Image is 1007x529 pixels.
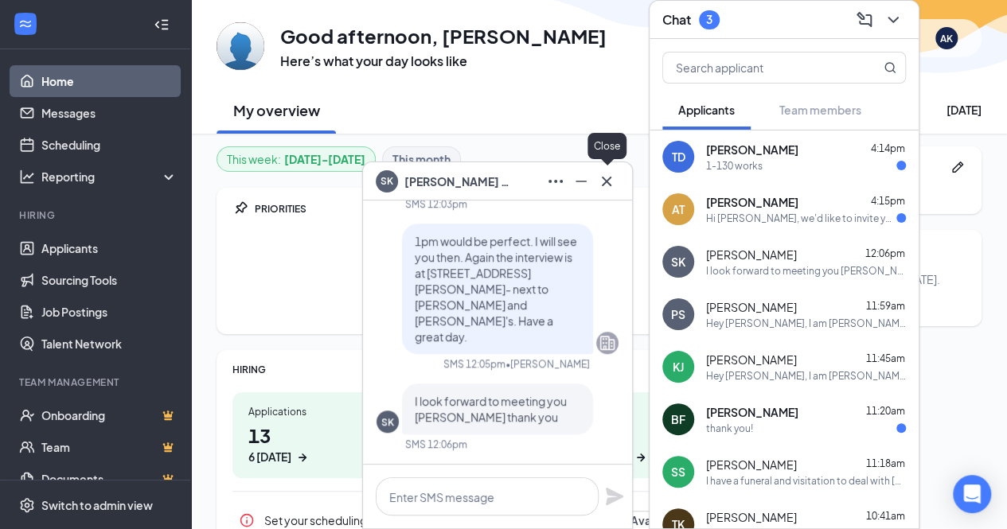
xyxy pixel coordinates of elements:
span: 11:18am [866,457,905,469]
a: OnboardingCrown [41,399,178,431]
div: AT [672,201,685,217]
a: Applications136 [DATE]ArrowRight [232,392,388,478]
input: Search applicant [663,53,852,83]
div: PS [671,306,685,322]
span: [PERSON_NAME] [706,247,797,263]
div: Hey [PERSON_NAME], I am [PERSON_NAME] the GM at Mr. Splash at [STREET_ADDRESS][PERSON_NAME]- I wa... [706,369,906,383]
div: [DATE] [947,102,982,118]
div: Reporting [41,169,178,185]
div: Close [587,133,626,159]
svg: ComposeMessage [855,10,874,29]
span: [PERSON_NAME] Kaioula [404,173,516,190]
div: Hi [PERSON_NAME], we'd like to invite you to a meeting with Mr. Splash Car Wash for Membership Su... [706,212,896,225]
span: [PERSON_NAME] [706,457,797,473]
div: Applications [248,405,373,418]
div: I look forward to meeting you [PERSON_NAME] thank you [706,264,906,278]
a: Job Postings [41,296,178,328]
a: TeamCrown [41,431,178,463]
a: Messages [41,97,178,129]
svg: Company [598,333,617,352]
span: 10:41am [866,510,905,522]
a: Scheduling [41,129,178,161]
div: Open Intercom Messenger [953,475,991,513]
div: KJ [673,359,684,375]
div: This week : [227,150,365,168]
div: 1-130 works [706,159,763,173]
span: I look forward to meeting you [PERSON_NAME] thank you [415,394,567,424]
div: SMS 12:03pm [405,197,467,211]
a: Sourcing Tools [41,264,178,296]
svg: Cross [597,172,616,191]
h2: My overview [233,100,320,120]
span: 4:15pm [871,195,905,207]
div: SK [381,415,394,429]
div: I have a funeral and visitation to deal with [DATE]/[DATE] morning/early afternoon. I could possi... [706,474,906,488]
a: Talent Network [41,328,178,360]
div: TD [672,149,685,165]
button: Cross [594,169,619,194]
span: 11:59am [866,300,905,312]
span: 11:45am [866,352,905,364]
div: HIRING [232,363,727,376]
div: Set your scheduling availability to ensure interviews can be set up [264,512,587,528]
span: [PERSON_NAME] [706,352,797,368]
div: Hey [PERSON_NAME], I am [PERSON_NAME] the GM at Mr. Splash at [STREET_ADDRESS][PERSON_NAME]- I wa... [706,317,906,330]
svg: Info [239,512,255,528]
div: Switch to admin view [41,497,153,513]
svg: Plane [605,487,624,506]
div: 6 [DATE] [248,449,291,465]
div: 3 [706,13,712,26]
a: Home [41,65,178,97]
svg: Settings [19,497,35,513]
h3: Here’s what your day looks like [280,53,607,70]
span: [PERSON_NAME] [706,299,797,315]
span: Applicants [678,103,735,117]
svg: Ellipses [546,172,565,191]
span: [PERSON_NAME] [706,142,798,158]
div: BF [671,411,685,427]
div: SK [671,254,685,270]
span: 1pm would be perfect. I will see you then. Again the interview is at [STREET_ADDRESS][PERSON_NAME... [415,234,577,344]
a: Applicants [41,232,178,264]
div: thank you! [706,422,753,435]
span: 4:14pm [871,142,905,154]
svg: WorkstreamLogo [18,16,33,32]
img: Alex Kastor [217,22,264,70]
button: Ellipses [543,169,568,194]
svg: ArrowRight [295,449,310,465]
button: ComposeMessage [852,7,877,33]
div: SMS 12:05pm [443,357,505,371]
div: Hiring [19,208,174,222]
span: 11:20am [866,405,905,417]
span: Team members [779,103,861,117]
svg: MagnifyingGlass [884,61,896,74]
span: 12:06pm [865,247,905,259]
div: SS [671,464,685,480]
h3: Chat [662,11,691,29]
b: This month [392,150,451,168]
span: [PERSON_NAME] [706,404,798,420]
span: [PERSON_NAME] [706,509,797,525]
svg: Collapse [154,17,170,33]
div: Team Management [19,375,174,389]
div: AK [940,32,953,45]
button: Minimize [568,169,594,194]
svg: ArrowRight [633,449,649,465]
div: SMS 12:06pm [405,438,467,451]
svg: Analysis [19,169,35,185]
span: • [PERSON_NAME] [505,357,590,371]
div: PRIORITIES [255,202,727,216]
b: [DATE] - [DATE] [284,150,365,168]
a: DocumentsCrown [41,463,178,495]
svg: Pin [232,200,248,216]
button: ChevronDown [880,7,906,33]
svg: Minimize [572,172,591,191]
h1: 13 [248,422,373,465]
svg: Pen [950,159,966,175]
span: [PERSON_NAME] [706,194,798,210]
svg: ChevronDown [884,10,903,29]
h1: Good afternoon, [PERSON_NAME] [280,22,607,49]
